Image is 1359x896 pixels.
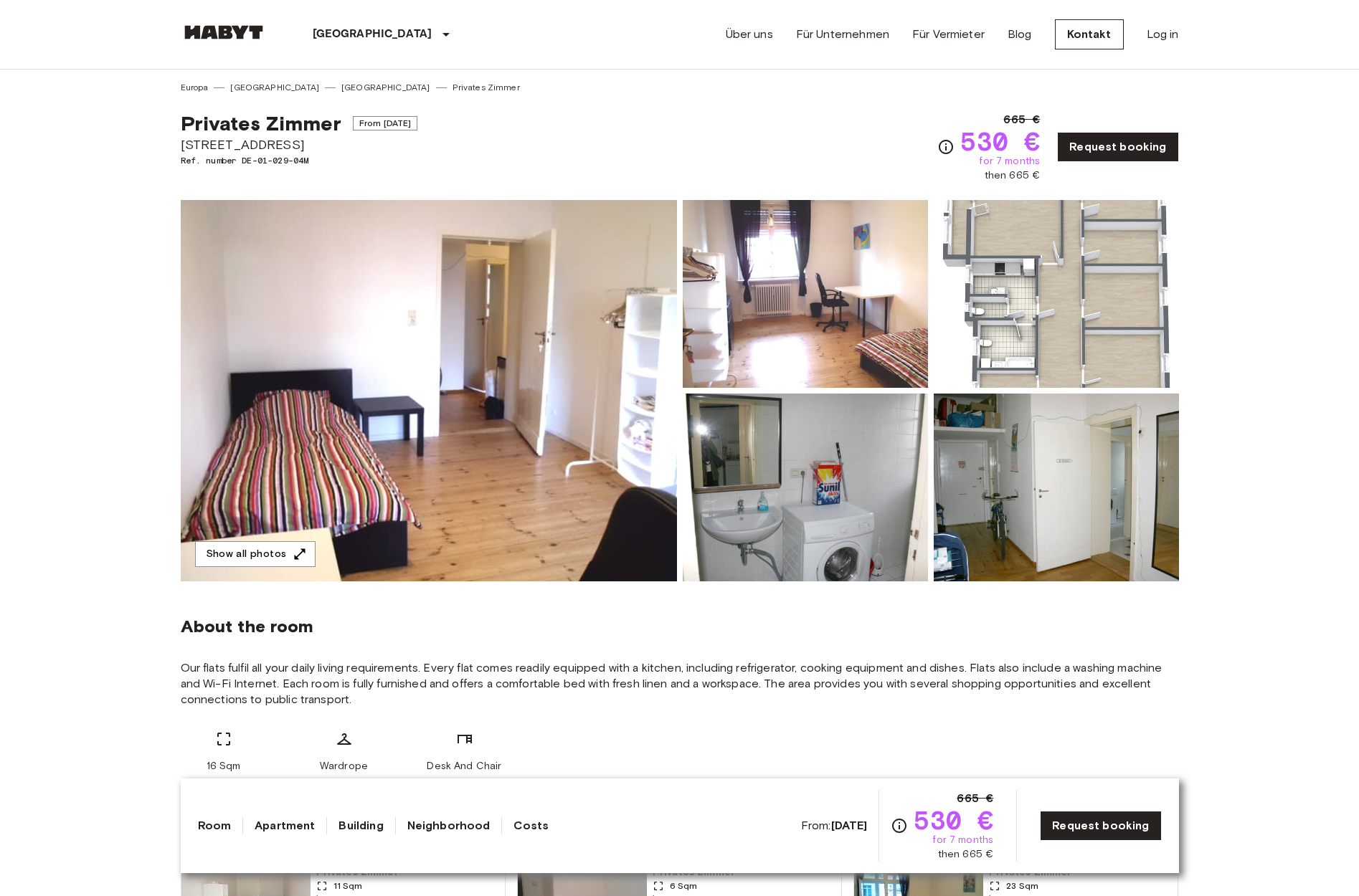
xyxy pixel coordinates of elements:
a: Europa [181,81,209,94]
a: Über uns [726,26,773,43]
span: 11 Sqm [333,880,363,892]
img: Picture of unit DE-01-029-04M [683,394,928,581]
span: 23 Sqm [1006,880,1038,892]
span: 530 € [960,128,1040,154]
span: then 665 € [938,847,994,862]
span: 16 Sqm [207,759,241,773]
a: Building [338,817,383,834]
a: Log in [1147,26,1179,43]
img: Picture of unit DE-01-029-04M [934,394,1179,581]
a: Costs [513,817,549,834]
img: Picture of unit DE-01-029-04M [934,200,1179,388]
a: Blog [1008,26,1032,43]
span: Desk And Chair [427,759,501,773]
p: [GEOGRAPHIC_DATA] [313,26,432,43]
span: About the room [181,616,1179,637]
b: [DATE] [831,819,868,832]
span: 530 € [914,807,993,833]
a: Apartment [255,817,315,834]
span: then 665 € [985,168,1041,183]
img: Habyt [181,25,267,39]
span: 6 Sqm [670,880,698,892]
span: for 7 months [979,154,1040,168]
a: Request booking [1040,811,1161,841]
span: Our flats fulfil all your daily living requirements. Every flat comes readily equipped with a kit... [181,660,1179,707]
span: [STREET_ADDRESS] [181,135,418,154]
a: Neighborhood [407,817,491,834]
span: Ref. number DE-01-029-04M [181,154,418,167]
button: Show all photos [195,541,316,568]
a: [GEOGRAPHIC_DATA] [341,81,430,94]
img: Picture of unit DE-01-029-04M [683,200,928,388]
a: Room [198,817,232,834]
span: 665 € [957,790,993,807]
span: From [DATE] [353,116,418,130]
svg: Check cost overview for full price breakdown. Please note that discounts apply to new joiners onl... [891,817,908,834]
a: Request booking [1057,132,1178,162]
a: [GEOGRAPHIC_DATA] [230,81,319,94]
a: Für Unternehmen [796,26,889,43]
a: Für Vermieter [912,26,985,43]
span: for 7 months [932,833,993,847]
svg: Check cost overview for full price breakdown. Please note that discounts apply to new joiners onl... [937,138,955,156]
span: Privates Zimmer [181,111,341,135]
a: Privates Zimmer [453,81,520,94]
span: From: [801,818,868,834]
img: Marketing picture of unit DE-01-029-04M [181,200,677,581]
span: 665 € [1003,111,1040,128]
a: Kontakt [1055,19,1124,49]
span: Wardrope [320,759,368,773]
